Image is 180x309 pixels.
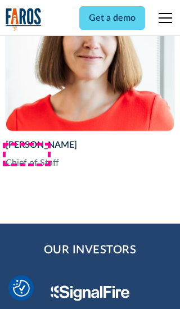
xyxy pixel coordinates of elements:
[44,242,137,258] h2: Our Investors
[13,280,30,297] img: Revisit consent button
[13,280,30,297] button: Cookie Settings
[6,138,175,152] div: [PERSON_NAME]
[6,156,175,170] div: Chief of Staff
[6,8,42,31] img: Logo of the analytics and reporting company Faros.
[152,4,174,31] div: menu
[79,6,145,30] a: Get a demo
[6,8,42,31] a: home
[51,285,130,301] img: Signal Fire Logo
